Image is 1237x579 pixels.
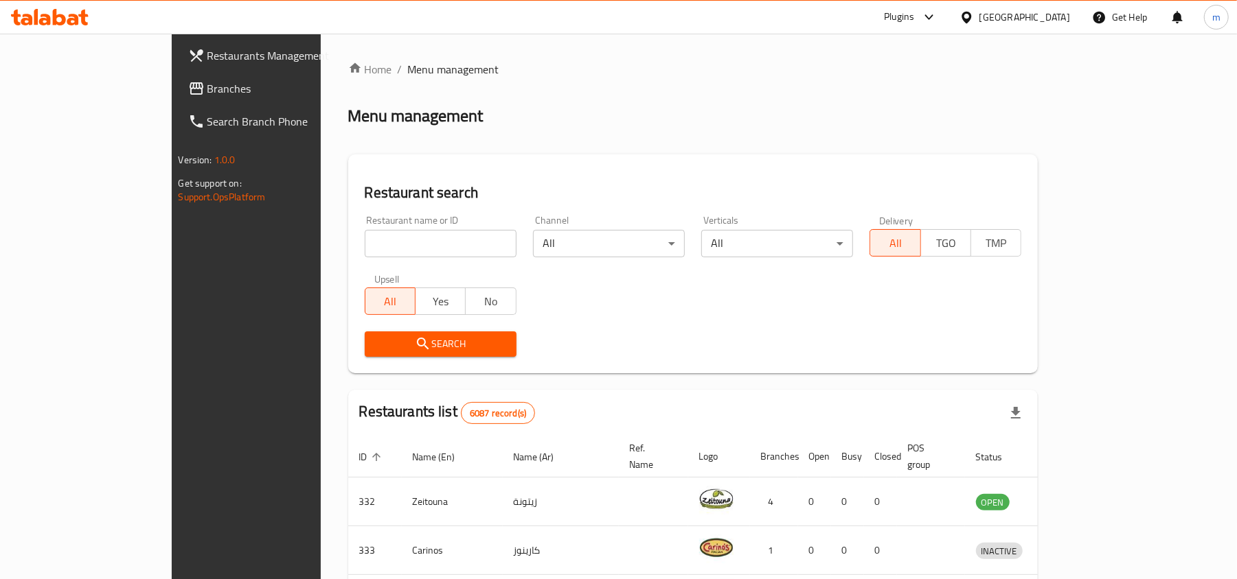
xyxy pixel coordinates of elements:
label: Delivery [879,215,913,225]
span: m [1212,10,1221,25]
div: Total records count [461,402,535,424]
button: All [365,287,416,315]
span: Menu management [408,61,499,78]
button: All [870,229,920,257]
div: OPEN [976,494,1010,510]
span: Search [376,335,506,353]
a: Restaurants Management [177,39,378,72]
div: All [701,230,853,257]
span: All [371,292,410,311]
th: Open [798,436,831,477]
span: Branches [207,80,367,97]
span: TGO [927,233,966,253]
span: Status [976,449,1021,465]
span: 1.0.0 [214,151,236,169]
td: كارينوز [503,526,619,575]
span: Ref. Name [630,440,672,473]
span: TMP [977,233,1016,253]
a: Support.OpsPlatform [179,188,266,206]
div: Export file [999,397,1032,429]
td: 4 [750,477,798,526]
button: No [465,287,516,315]
div: All [533,230,685,257]
span: INACTIVE [976,543,1023,559]
h2: Restaurants list [359,401,536,424]
span: Name (Ar) [514,449,572,465]
h2: Restaurant search [365,182,1022,203]
th: Logo [688,436,750,477]
img: Zeitouna [699,482,734,516]
span: Name (En) [413,449,473,465]
span: All [876,233,915,253]
td: Carinos [402,526,503,575]
button: Yes [415,287,466,315]
span: 6087 record(s) [462,407,534,420]
td: Zeitouna [402,477,503,526]
li: / [398,61,402,78]
span: ID [359,449,385,465]
td: 0 [864,477,897,526]
span: OPEN [976,495,1010,510]
span: POS group [908,440,949,473]
label: Upsell [374,274,400,283]
button: TMP [971,229,1021,257]
th: Closed [864,436,897,477]
span: Search Branch Phone [207,113,367,130]
input: Search for restaurant name or ID.. [365,230,517,257]
td: 0 [831,477,864,526]
td: 0 [831,526,864,575]
td: زيتونة [503,477,619,526]
img: Carinos [699,530,734,565]
div: INACTIVE [976,543,1023,559]
nav: breadcrumb [348,61,1039,78]
td: 1 [750,526,798,575]
h2: Menu management [348,105,484,127]
div: Plugins [884,9,914,25]
span: Version: [179,151,212,169]
a: Search Branch Phone [177,105,378,138]
div: [GEOGRAPHIC_DATA] [979,10,1070,25]
button: Search [365,331,517,357]
td: 0 [798,477,831,526]
span: Get support on: [179,174,242,192]
th: Busy [831,436,864,477]
a: Branches [177,72,378,105]
span: No [471,292,510,311]
button: TGO [920,229,971,257]
td: 0 [864,526,897,575]
span: Restaurants Management [207,47,367,64]
th: Branches [750,436,798,477]
span: Yes [421,292,460,311]
td: 0 [798,526,831,575]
